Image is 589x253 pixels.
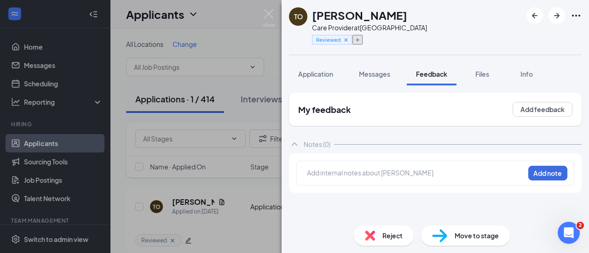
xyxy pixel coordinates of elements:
button: ArrowLeftNew [526,7,543,24]
svg: ArrowLeftNew [529,10,540,21]
span: Application [298,70,333,78]
span: Feedback [416,70,447,78]
iframe: Intercom live chat [558,222,580,244]
span: Reviewed [316,36,341,44]
h1: [PERSON_NAME] [312,7,407,23]
svg: Cross [343,37,349,43]
div: TO [294,12,303,21]
button: Plus [352,35,363,45]
button: Add feedback [513,102,572,117]
span: Info [520,70,533,78]
svg: ChevronUp [289,139,300,150]
svg: Plus [355,37,360,43]
button: ArrowRight [549,7,565,24]
button: Add note [528,166,567,180]
svg: ArrowRight [551,10,562,21]
span: Reject [382,231,403,241]
span: Files [475,70,489,78]
div: Care Provider at [GEOGRAPHIC_DATA] [312,23,427,32]
div: Notes (0) [304,140,330,149]
h2: My feedback [298,104,351,115]
span: 2 [577,222,584,229]
span: Messages [359,70,390,78]
span: Move to stage [455,231,499,241]
svg: Ellipses [571,10,582,21]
